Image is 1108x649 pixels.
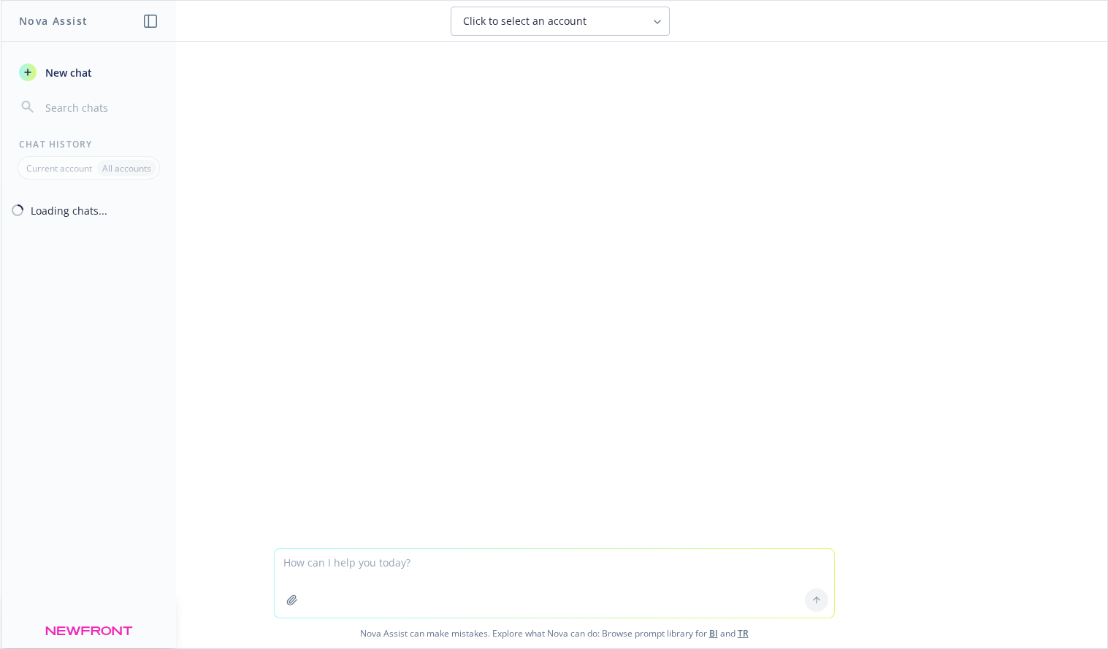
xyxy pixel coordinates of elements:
p: Current account [26,162,92,174]
button: New chat [13,59,164,85]
h1: Nova Assist [19,13,88,28]
input: Search chats [42,97,158,118]
a: BI [709,627,718,640]
a: TR [738,627,749,640]
p: All accounts [102,162,151,174]
button: Loading chats... [1,197,176,223]
span: Click to select an account [463,14,587,28]
button: Click to select an account [451,7,670,36]
div: Chat History [1,138,176,150]
span: Nova Assist can make mistakes. Explore what Nova can do: Browse prompt library for and [7,618,1101,648]
span: New chat [42,65,92,80]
